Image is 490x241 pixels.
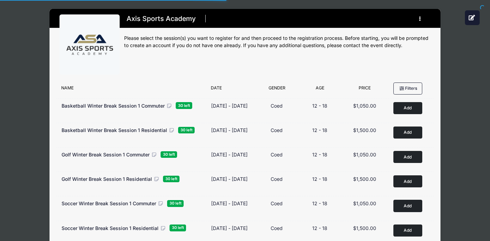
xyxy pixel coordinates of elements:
span: Basketball Winter Break Session 1 Residential [62,127,167,133]
span: Coed [271,176,283,182]
div: Please select the session(s) you want to register for and then proceed to the registration proces... [124,35,431,49]
div: [DATE] - [DATE] [211,102,248,109]
div: Gender [256,85,297,95]
div: Age [297,85,342,95]
button: Add [393,175,422,187]
span: Coed [271,103,283,109]
div: [DATE] - [DATE] [211,151,248,158]
span: 30 left [161,151,177,158]
div: Price [342,85,387,95]
div: [DATE] - [DATE] [211,224,248,232]
div: Name [58,85,207,95]
span: Golf Winter Break Session 1 Residential [62,176,152,182]
h1: Axis Sports Academy [124,13,198,25]
span: 30 left [167,200,184,207]
span: 12 - 18 [312,225,327,231]
span: $1,050.00 [353,152,376,157]
img: logo [64,19,116,70]
span: Basketball Winter Break Session 1 Commuter [62,103,165,109]
span: Soccer Winter Break Session 1 Commuter [62,200,156,206]
span: Soccer Winter Break Session 1 Residential [62,225,159,231]
button: Add [393,224,422,237]
span: 30 left [170,224,186,231]
button: Add [393,200,422,212]
span: $1,500.00 [353,176,376,182]
span: $1,500.00 [353,225,376,231]
button: Add [393,127,422,139]
div: [DATE] - [DATE] [211,127,248,134]
span: Coed [271,200,283,206]
span: $1,050.00 [353,200,376,206]
button: Filters [393,83,422,94]
span: Golf Winter Break Session 1 Commuter [62,152,150,157]
span: 30 left [176,102,192,109]
span: 12 - 18 [312,176,327,182]
span: 12 - 18 [312,127,327,133]
span: 30 left [163,176,179,182]
div: Date [208,85,257,95]
span: Coed [271,225,283,231]
span: Coed [271,127,283,133]
button: Add [393,151,422,163]
span: $1,050.00 [353,103,376,109]
span: 12 - 18 [312,200,327,206]
span: $1,500.00 [353,127,376,133]
span: 30 left [178,127,195,133]
div: [DATE] - [DATE] [211,175,248,183]
span: 12 - 18 [312,152,327,157]
span: 12 - 18 [312,103,327,109]
div: [DATE] - [DATE] [211,200,248,207]
span: Coed [271,152,283,157]
button: Add [393,102,422,114]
